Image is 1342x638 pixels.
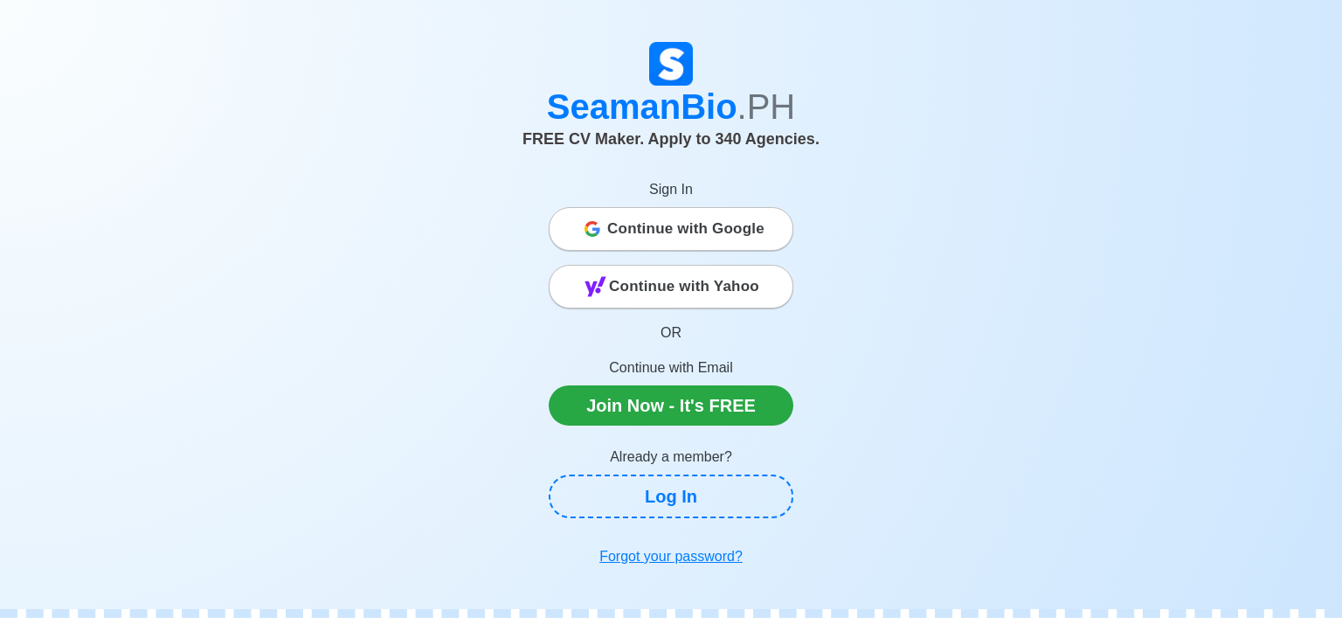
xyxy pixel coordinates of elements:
[609,269,759,304] span: Continue with Yahoo
[549,475,793,518] a: Log In
[522,130,820,148] span: FREE CV Maker. Apply to 340 Agencies.
[599,549,743,564] u: Forgot your password?
[737,87,796,126] span: .PH
[549,322,793,343] p: OR
[186,86,1156,128] h1: SeamanBio
[549,539,793,574] a: Forgot your password?
[549,207,793,251] button: Continue with Google
[549,447,793,468] p: Already a member?
[649,42,693,86] img: Logo
[549,179,793,200] p: Sign In
[607,212,764,246] span: Continue with Google
[549,385,793,426] a: Join Now - It's FREE
[549,357,793,378] p: Continue with Email
[549,265,793,309] button: Continue with Yahoo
